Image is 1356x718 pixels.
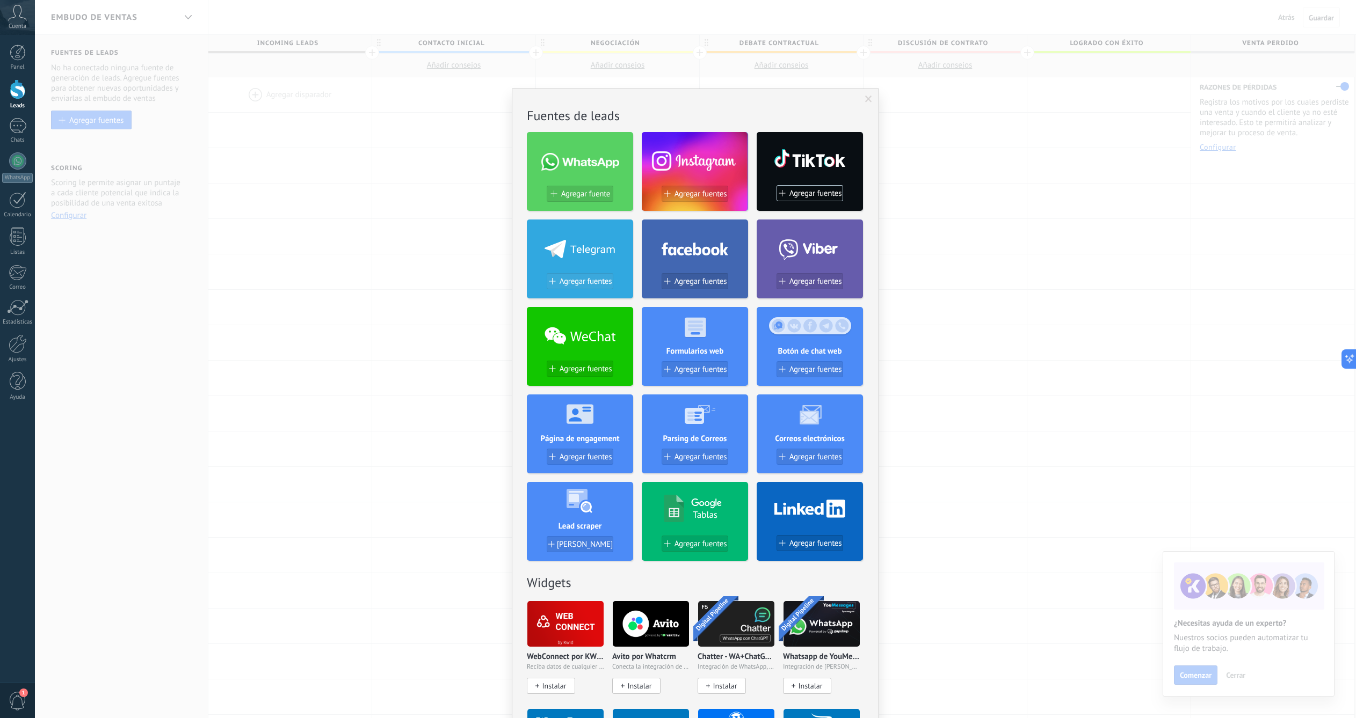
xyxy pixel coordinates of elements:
button: Agregar fuentes [662,186,728,202]
button: Agregar fuentes [547,361,613,377]
span: Instalar [627,682,651,691]
button: Instalar [783,678,831,694]
span: Integración de WhatsApp, Telegram, Avito, VK & IG [698,663,775,671]
div: Leads [2,102,33,109]
img: logo_main.png [613,598,689,650]
span: Agregar fuentes [675,189,727,199]
button: Agregar fuentes [777,185,843,201]
button: Agregar fuentes [662,536,728,552]
button: Agregar fuentes [547,449,613,465]
div: WhatsApp [2,173,33,183]
h4: Correos electrónicos [757,434,863,444]
span: 1 [19,688,28,697]
div: Listas [2,249,33,256]
span: Integración de [PERSON_NAME] y creador de bots [783,663,860,671]
div: Whatsapp de YouMessages [783,600,860,708]
h2: Widgets [527,574,864,591]
button: Agregar fuentes [777,449,843,465]
span: Instalar [713,682,737,691]
span: Agregar fuentes [789,539,842,548]
div: Chats [2,137,33,144]
span: Agregar fuentes [675,365,727,374]
p: Chatter - WA+ChatGPT via Komanda F5 [698,653,775,662]
button: Agregar fuente [547,186,613,202]
button: Agregar fuentes [662,273,728,289]
p: WebConnect por KWID [527,653,604,662]
div: Avito por Whatcrm [612,600,698,708]
span: Instalar [542,682,566,691]
button: Instalar [698,678,746,694]
span: Agregar fuentes [675,277,727,286]
span: Agregar fuentes [560,277,612,286]
button: Instalar [527,678,575,694]
button: [PERSON_NAME] [547,536,613,552]
img: logo_main.jpg [698,598,774,650]
div: Ayuda [2,394,33,401]
div: Estadísticas [2,319,33,326]
span: Agregar fuentes [675,539,727,548]
span: Cuenta [9,23,26,30]
span: Agregar fuentes [789,189,842,198]
span: Conecta la integración de Avito en un minuto [612,663,690,671]
span: Reciba datos de cualquier fuente [527,663,604,671]
div: Panel [2,64,33,71]
button: Agregar fuentes [662,449,728,465]
img: logo_main.png [784,598,860,650]
span: Agregar fuentes [675,452,727,461]
span: [PERSON_NAME] [557,540,613,549]
div: WebConnect por KWID [527,600,612,708]
p: Avito por Whatcrm [612,653,676,662]
p: Whatsapp de YouMessages [783,653,860,662]
div: Calendario [2,211,33,218]
button: Agregar fuentes [777,361,843,377]
span: Agregar fuentes [789,277,842,286]
h4: Parsing de Correos [642,434,748,444]
button: Agregar fuentes [662,361,728,377]
span: Agregar fuentes [560,452,612,461]
span: Agregar fuentes [789,452,842,461]
h4: Formularios web [642,346,748,356]
button: Instalar [612,678,661,694]
span: Instalar [798,682,822,691]
div: Chatter - WA+ChatGPT via Komanda F5 [698,600,783,708]
h2: Fuentes de leads [527,107,864,124]
h4: Botón de chat web [757,346,863,356]
div: Ajustes [2,356,33,363]
button: Agregar fuentes [547,273,613,289]
span: Agregar fuentes [789,365,842,374]
h4: Lead scraper [527,521,633,531]
img: logo_main.png [527,598,604,650]
span: Agregar fuente [561,189,610,199]
button: Agregar fuentes [777,535,843,551]
span: Agregar fuentes [560,364,612,373]
div: Correo [2,284,33,291]
h4: Tablas [693,509,717,521]
h4: Página de engagement [527,434,633,444]
button: Agregar fuentes [777,273,843,289]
